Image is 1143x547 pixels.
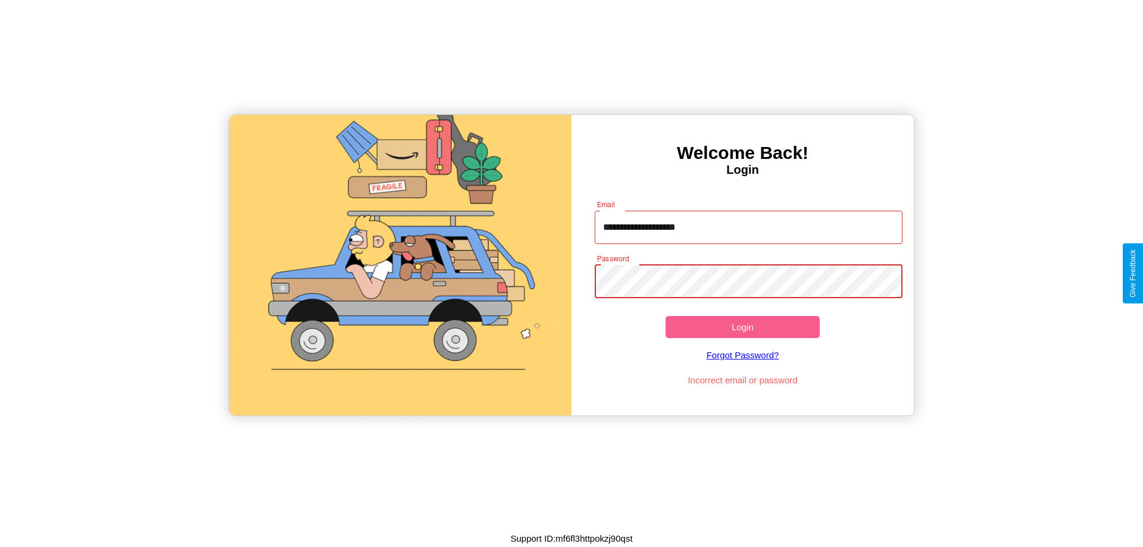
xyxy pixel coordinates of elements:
[1129,249,1137,298] div: Give Feedback
[666,316,820,338] button: Login
[510,530,632,546] p: Support ID: mf6fl3httpokzj90qst
[229,115,571,415] img: gif
[589,372,897,388] p: Incorrect email or password
[571,143,914,163] h3: Welcome Back!
[589,338,897,372] a: Forgot Password?
[597,254,629,264] label: Password
[597,199,616,210] label: Email
[571,163,914,177] h4: Login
